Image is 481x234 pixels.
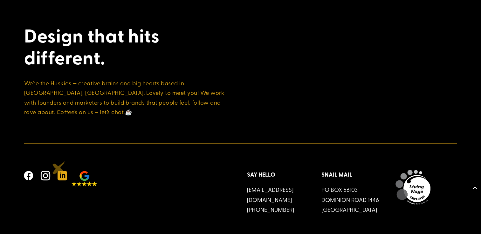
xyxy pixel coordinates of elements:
a:  [55,168,72,183]
a: 5 stars on google [72,171,99,186]
a: [PHONE_NUMBER] [247,205,294,213]
span:  [21,168,36,183]
a: [EMAIL_ADDRESS][DOMAIN_NAME] [247,185,293,203]
img: 5 stars on google [72,171,97,186]
img: Husk is a Living Wage Employer [395,170,430,205]
span:  [38,168,53,183]
p: We’re the Huskies — creative brains and big hearts based in [GEOGRAPHIC_DATA], [GEOGRAPHIC_DATA].... [24,78,234,117]
span: ☕️ [125,108,132,116]
h2: Design that hits different. [24,24,234,72]
strong: Say Hello [247,170,275,179]
a:  [38,168,55,183]
a:  [21,168,38,183]
strong: Snail Mail [321,170,352,179]
span:  [55,168,70,183]
p: PO Box 56103 Dominion Road 1446 [GEOGRAPHIC_DATA] [321,185,383,214]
